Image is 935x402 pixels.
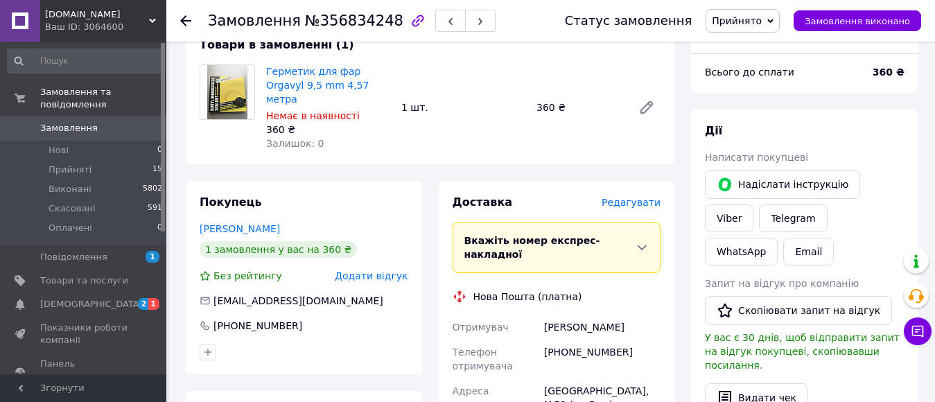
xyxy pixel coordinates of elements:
span: У вас є 30 днів, щоб відправити запит на відгук покупцеві, скопіювавши посилання. [705,332,900,371]
span: Вкажіть номер експрес-накладної [464,235,600,260]
span: Прийняті [49,164,91,176]
span: Без рейтингу [213,270,282,281]
span: Probeg2.in.ua [45,8,149,21]
div: 1 шт. [396,98,531,117]
span: Оплачені [49,222,92,234]
button: Чат з покупцем [904,317,932,345]
a: [PERSON_NAME] [200,223,280,234]
span: Покупець [200,195,262,209]
span: Прийнято [712,15,762,26]
input: Пошук [7,49,164,73]
div: Ваш ID: 3064600 [45,21,166,33]
span: Замовлення виконано [805,16,910,26]
span: 2 [138,298,149,310]
span: Додати відгук [335,270,408,281]
span: Редагувати [602,197,661,208]
b: 360 ₴ [873,67,905,78]
div: Нова Пошта (платна) [470,290,586,304]
a: Telegram [759,204,827,232]
span: Замовлення [208,12,301,29]
span: Всього до сплати [705,67,794,78]
span: Отримувач [453,322,509,333]
span: Адреса [453,385,489,396]
span: Запит на відгук про компанію [705,278,859,289]
span: 0 [157,222,162,234]
span: 1 [148,298,159,310]
div: [PERSON_NAME] [541,315,663,340]
span: Скасовані [49,202,96,215]
span: [EMAIL_ADDRESS][DOMAIN_NAME] [213,295,383,306]
span: 0 [157,144,162,157]
span: 15 [152,164,162,176]
span: Написати покупцеві [705,152,808,163]
span: Панель управління [40,358,128,383]
a: Viber [705,204,753,232]
span: 591 [148,202,162,215]
a: Редагувати [633,94,661,121]
span: Замовлення та повідомлення [40,86,166,111]
button: Email [783,238,834,265]
div: 1 замовлення у вас на 360 ₴ [200,241,357,258]
div: Статус замовлення [565,14,692,28]
div: 360 ₴ [531,98,627,117]
span: [DEMOGRAPHIC_DATA] [40,298,143,311]
span: 1 [146,251,159,263]
div: 360 ₴ [266,123,390,137]
div: [PHONE_NUMBER] [541,340,663,378]
span: Залишок: 0 [266,138,324,149]
span: №356834248 [305,12,403,29]
span: 5802 [143,183,162,195]
span: Нові [49,144,69,157]
button: Скопіювати запит на відгук [705,296,892,325]
span: Доставка [453,195,513,209]
span: Замовлення [40,122,98,134]
span: Показники роботи компанії [40,322,128,347]
button: Надіслати інструкцію [705,170,860,199]
span: Немає в наявності [266,110,360,121]
span: Товари в замовленні (1) [200,38,354,51]
img: Герметик для фар Orgavyl 9,5 mm 4,57 метра [207,65,248,119]
span: Дії [705,124,722,137]
div: [PHONE_NUMBER] [212,319,304,333]
span: Повідомлення [40,251,107,263]
a: Герметик для фар Orgavyl 9,5 mm 4,57 метра [266,66,369,105]
button: Замовлення виконано [794,10,921,31]
span: Виконані [49,183,91,195]
div: Повернутися назад [180,14,191,28]
span: Телефон отримувача [453,347,513,372]
a: WhatsApp [705,238,778,265]
span: Товари та послуги [40,274,128,287]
